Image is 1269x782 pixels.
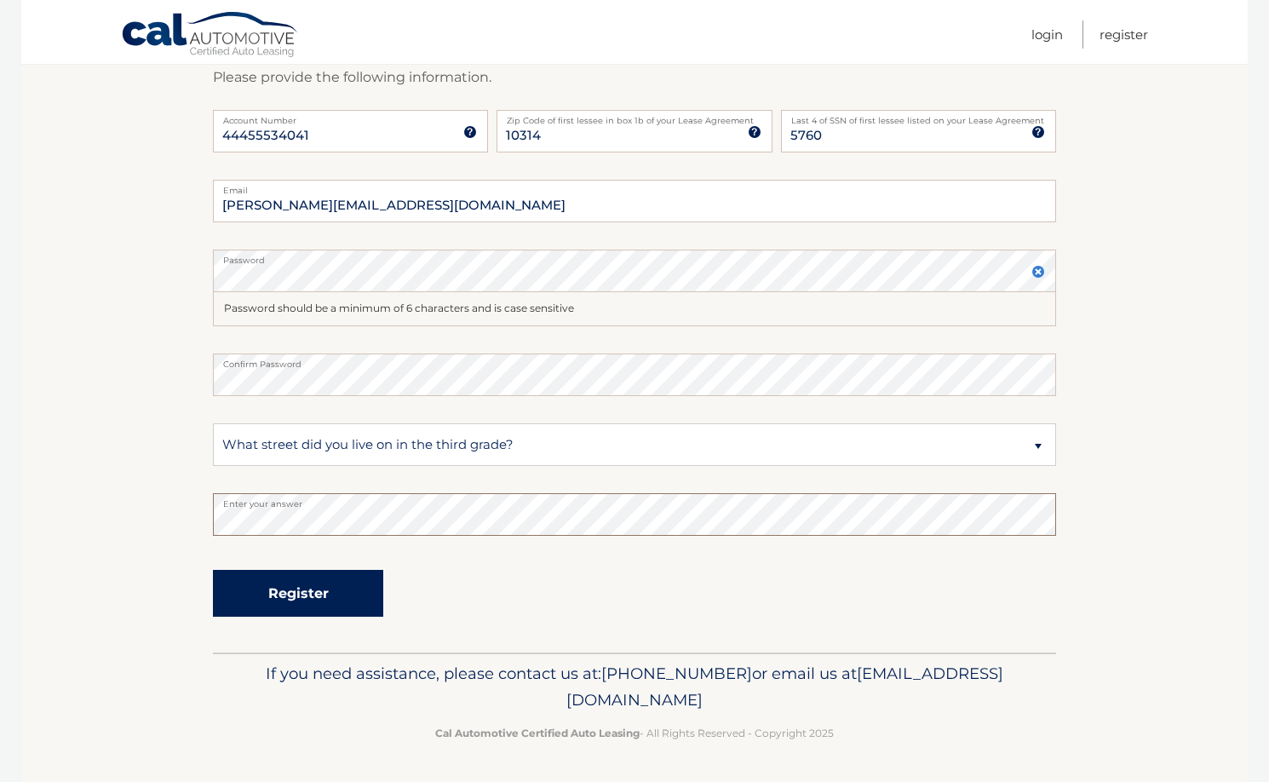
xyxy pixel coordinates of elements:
button: Register [213,570,383,617]
a: Login [1031,20,1063,49]
a: Cal Automotive [121,11,300,60]
input: Zip Code [497,110,772,152]
p: - All Rights Reserved - Copyright 2025 [224,724,1045,742]
a: Register [1100,20,1148,49]
label: Email [213,180,1056,193]
div: Password should be a minimum of 6 characters and is case sensitive [213,292,1056,326]
img: close.svg [1031,265,1045,279]
p: Please provide the following information. [213,66,1056,89]
input: Account Number [213,110,488,152]
img: tooltip.svg [748,125,761,139]
img: tooltip.svg [1031,125,1045,139]
label: Last 4 of SSN of first lessee listed on your Lease Agreement [781,110,1056,124]
span: [PHONE_NUMBER] [601,664,752,683]
input: Email [213,180,1056,222]
label: Confirm Password [213,354,1056,367]
label: Zip Code of first lessee in box 1b of your Lease Agreement [497,110,772,124]
img: tooltip.svg [463,125,477,139]
label: Account Number [213,110,488,124]
label: Password [213,250,1056,263]
label: Enter your answer [213,493,1056,507]
strong: Cal Automotive Certified Auto Leasing [435,727,640,739]
p: If you need assistance, please contact us at: or email us at [224,660,1045,715]
input: SSN or EIN (last 4 digits only) [781,110,1056,152]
